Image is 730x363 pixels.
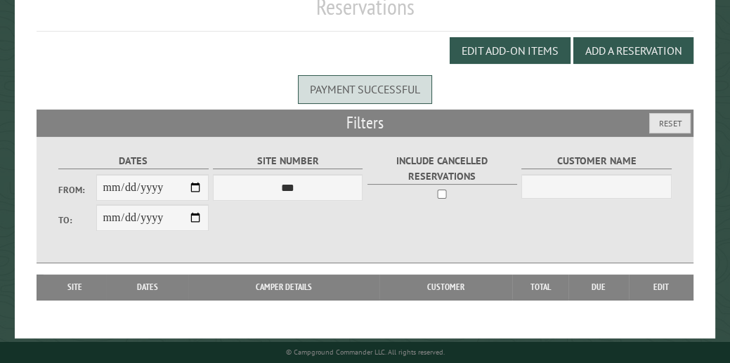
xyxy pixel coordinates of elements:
label: Site Number [213,153,363,169]
label: Customer Name [521,153,671,169]
small: © Campground Commander LLC. All rights reserved. [286,348,445,357]
th: Total [512,275,568,300]
th: Edit [629,275,693,300]
label: From: [58,183,96,197]
h2: Filters [37,110,693,136]
div: Payment successful [298,75,432,103]
label: Include Cancelled Reservations [367,153,517,184]
label: Dates [58,153,208,169]
th: Customer [379,275,512,300]
th: Camper Details [188,275,379,300]
label: To: [58,213,96,227]
button: Add a Reservation [573,37,693,64]
button: Reset [649,113,691,133]
th: Site [44,275,106,300]
th: Dates [106,275,188,300]
th: Due [568,275,629,300]
button: Edit Add-on Items [450,37,571,64]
